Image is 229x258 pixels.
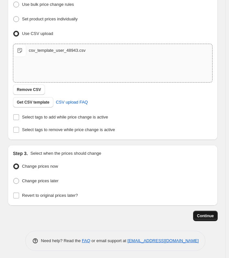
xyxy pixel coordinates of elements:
button: Get CSV template [13,97,53,107]
button: Continue [193,211,218,221]
div: csv_template_user_48943.csv [29,47,86,54]
a: FAQ [82,238,90,243]
span: Select tags to remove while price change is active [22,127,115,132]
span: Change prices now [22,164,58,169]
a: [EMAIL_ADDRESS][DOMAIN_NAME] [127,238,199,243]
span: Get CSV template [17,100,49,105]
button: Remove CSV [13,84,45,95]
h2: Step 3. [13,150,28,157]
span: CSV upload FAQ [56,99,88,106]
span: Continue [197,213,214,219]
span: Set product prices individually [22,17,78,21]
a: CSV upload FAQ [52,97,92,107]
span: Remove CSV [17,87,41,92]
span: Use CSV upload [22,31,53,36]
span: Use bulk price change rules [22,2,74,7]
span: Select tags to add while price change is active [22,115,108,119]
span: or email support at [90,238,127,243]
span: Need help? Read the [41,238,82,243]
p: Select when the prices should change [30,150,101,157]
span: Revert to original prices later? [22,193,78,198]
span: Change prices later [22,178,59,183]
